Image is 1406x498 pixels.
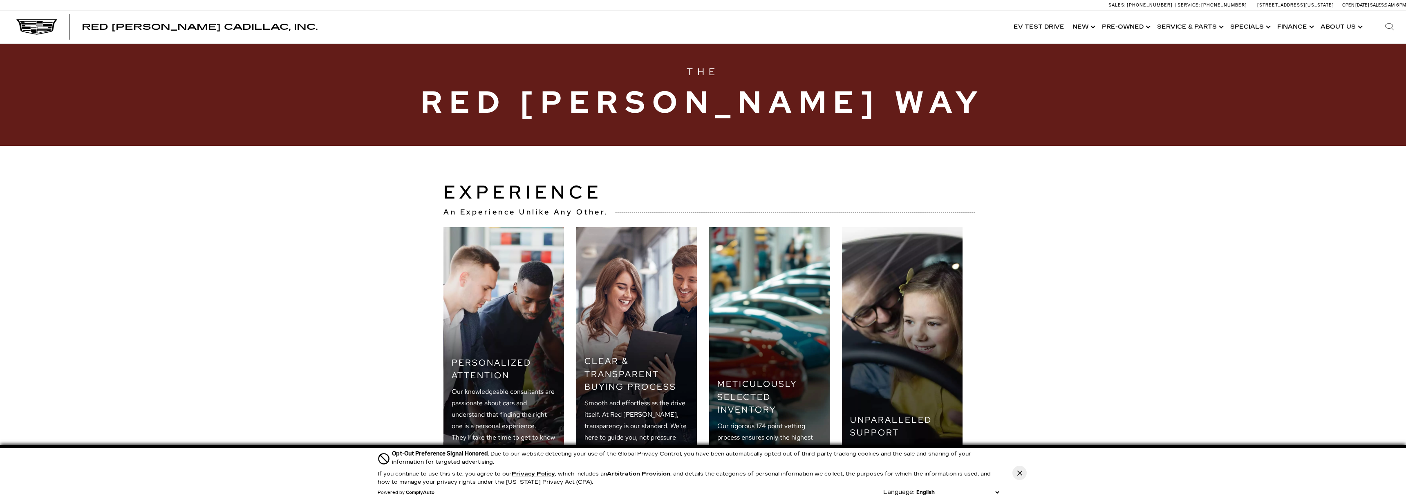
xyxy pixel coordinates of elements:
[584,355,689,393] h5: Clear & Transparent Buying Process
[850,413,954,439] h5: Unparalleled Support
[392,450,490,457] span: Opt-Out Preference Signal Honored .
[1257,2,1334,8] a: [STREET_ADDRESS][US_STATE]
[452,386,556,489] p: Our knowledgeable consultants are passionate about cars and understand that finding the right one...
[1010,11,1068,43] a: EV Test Drive
[1226,11,1273,43] a: Specials
[717,377,822,416] h5: Meticulously Selected Inventory
[378,471,991,485] p: If you continue to use this site, you agree to our , which includes an , and details the categori...
[1108,3,1175,7] a: Sales: [PHONE_NUMBER]
[883,489,914,495] div: Language:
[378,490,434,495] div: Powered by
[82,22,318,32] span: Red [PERSON_NAME] Cadillac, Inc.
[1178,2,1200,8] span: Service:
[1098,11,1153,43] a: Pre-Owned
[1127,2,1173,8] span: [PHONE_NUMBER]
[1175,3,1249,7] a: Service: [PHONE_NUMBER]
[443,179,963,206] h2: Experience
[1012,466,1027,480] button: Close Button
[392,449,1001,466] div: Due to our website detecting your use of the Global Privacy Control, you have been automatically ...
[1370,2,1385,8] span: Sales:
[16,19,57,35] img: Cadillac Dark Logo with Cadillac White Text
[914,488,1001,496] select: Language Select
[452,356,556,382] h5: Personalized Attention
[1316,11,1365,43] a: About Us
[1108,2,1126,8] span: Sales:
[717,420,822,489] p: Our rigorous 174 point vetting process ensures only the highest quality cars make the cut. You wo...
[607,471,670,477] strong: Arbitration Provision
[1153,11,1226,43] a: Service & Parts
[421,65,985,125] h1: The
[1273,11,1316,43] a: Finance
[443,206,615,217] h6: An Experience Unlike Any Other.
[406,490,434,495] a: ComplyAuto
[584,398,689,489] p: Smooth and effortless as the drive itself. At Red [PERSON_NAME], transparency is our standard. We...
[1068,11,1098,43] a: New
[1201,2,1247,8] span: [PHONE_NUMBER]
[1385,2,1406,8] span: 9 AM-6 PM
[82,23,318,31] a: Red [PERSON_NAME] Cadillac, Inc.
[1342,2,1369,8] span: Open [DATE]
[850,443,954,489] p: Whether you are buying or servicing a vehicle, you'll find a supportive atmosphere tailored to yo...
[421,79,985,125] span: Red [PERSON_NAME] Way
[512,471,555,477] a: Privacy Policy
